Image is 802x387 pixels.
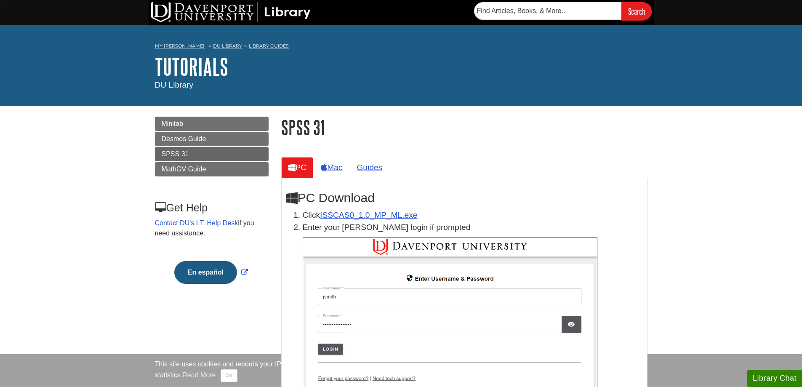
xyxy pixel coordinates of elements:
a: Desmos Guide [155,132,269,146]
p: Enter your [PERSON_NAME] login if prompted [303,222,643,234]
a: My [PERSON_NAME] [155,43,205,50]
div: This site uses cookies and records your IP address for usage statistics. Additionally, we use Goo... [155,359,647,382]
h2: PC Download [286,191,643,205]
span: Minitab [162,120,184,127]
a: Link opens in new window [172,269,250,276]
span: MathGV Guide [162,165,206,173]
img: DU Library [151,2,311,22]
p: if you need assistance. [155,218,268,238]
a: Contact DU's I.T. Help Desk [155,219,238,227]
span: DU Library [155,80,194,89]
a: Minitab [155,117,269,131]
button: Library Chat [747,370,802,387]
a: Download opens in new window [320,211,417,219]
nav: breadcrumb [155,40,647,54]
a: PC [281,157,314,178]
a: Read More [182,371,216,379]
a: Guides [350,157,389,178]
a: SPSS 31 [155,147,269,161]
span: Desmos Guide [162,135,206,142]
span: SPSS 31 [162,150,189,157]
button: En español [174,261,237,284]
input: Search [621,2,652,20]
input: Find Articles, Books, & More... [474,2,621,20]
a: Mac [314,157,349,178]
button: Close [221,369,237,382]
a: Tutorials [155,53,228,80]
div: Guide Page Menu [155,117,269,298]
li: Click [303,209,643,222]
form: Searches DU Library's articles, books, and more [474,2,652,20]
a: DU Library [213,43,242,49]
a: Library Guides [249,43,289,49]
h1: SPSS 31 [281,117,647,138]
a: MathGV Guide [155,162,269,176]
h3: Get Help [155,202,268,214]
